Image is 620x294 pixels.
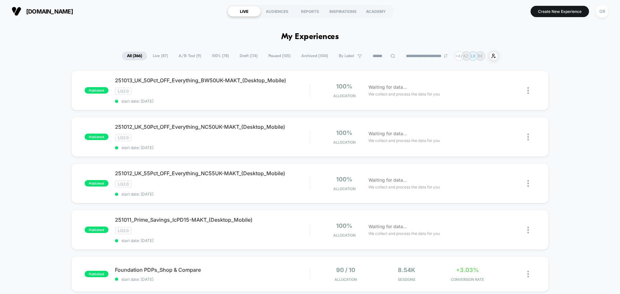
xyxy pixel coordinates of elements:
[333,187,356,191] span: Allocation
[454,51,464,61] div: + 42
[527,87,529,94] img: close
[368,177,407,184] span: Waiting for data...
[336,222,352,229] span: 100%
[294,6,326,16] div: REPORTS
[471,54,476,58] p: LK
[115,87,132,95] span: LG2.0
[359,6,392,16] div: ACADEMY
[336,176,352,183] span: 100%
[463,54,469,58] p: KZ
[336,129,352,136] span: 100%
[115,217,310,223] span: 251011_Prime_Savings_lcPD15-MAKT_(Desktop_Mobile)
[527,271,529,278] img: close
[115,180,132,188] span: LG2.0
[115,227,132,234] span: LG2.0
[122,52,147,60] span: All ( 366 )
[333,140,356,145] span: Allocation
[228,6,261,16] div: LIVE
[333,233,356,238] span: Allocation
[527,180,529,187] img: close
[326,6,359,16] div: INSPIRATIONS
[368,84,407,91] span: Waiting for data...
[368,91,440,97] span: We collect and process the data for you
[439,277,496,282] span: CONVERSION RATE
[335,277,357,282] span: Allocation
[333,94,356,98] span: Allocation
[85,87,108,94] span: published
[594,5,610,18] button: GR
[115,170,310,177] span: 251012_UK_55Pct_OFF_Everything_NC55UK-MAKT_(Desktop_Mobile)
[115,238,310,243] span: start date: [DATE]
[596,5,608,18] div: GR
[378,277,436,282] span: Sessions
[148,52,173,60] span: Live ( 87 )
[368,137,440,144] span: We collect and process the data for you
[235,52,263,60] span: Draft ( 174 )
[368,130,407,137] span: Waiting for data...
[207,52,234,60] span: 100% ( 78 )
[339,54,354,58] span: By Label
[12,6,21,16] img: Visually logo
[115,277,310,282] span: start date: [DATE]
[444,54,448,58] img: end
[527,227,529,233] img: close
[527,134,529,140] img: close
[115,77,310,84] span: 251013_UK_50Pct_OFF_Everything_BW50UK-MAKT_(Desktop_Mobile)
[263,52,295,60] span: Paused ( 105 )
[115,134,132,141] span: LG2.0
[531,6,589,17] button: Create New Experience
[174,52,206,60] span: A/B Test ( 9 )
[398,267,415,273] span: 8.54k
[296,52,333,60] span: Archived ( 1104 )
[336,267,355,273] span: 90 / 10
[85,134,108,140] span: published
[336,83,352,90] span: 100%
[10,6,75,16] button: [DOMAIN_NAME]
[368,223,407,230] span: Waiting for data...
[26,8,73,15] span: [DOMAIN_NAME]
[115,124,310,130] span: 251012_UK_50Pct_OFF_Everything_NC50UK-MAKT_(Desktop_Mobile)
[85,180,108,187] span: published
[85,271,108,277] span: published
[115,145,310,150] span: start date: [DATE]
[115,99,310,104] span: start date: [DATE]
[115,192,310,197] span: start date: [DATE]
[85,227,108,233] span: published
[281,32,339,42] h1: My Experiences
[115,267,310,273] span: Foundation PDPs_Shop & Compare
[368,184,440,190] span: We collect and process the data for you
[478,54,483,58] p: BE
[261,6,294,16] div: AUDIENCES
[456,267,479,273] span: +3.03%
[368,230,440,237] span: We collect and process the data for you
